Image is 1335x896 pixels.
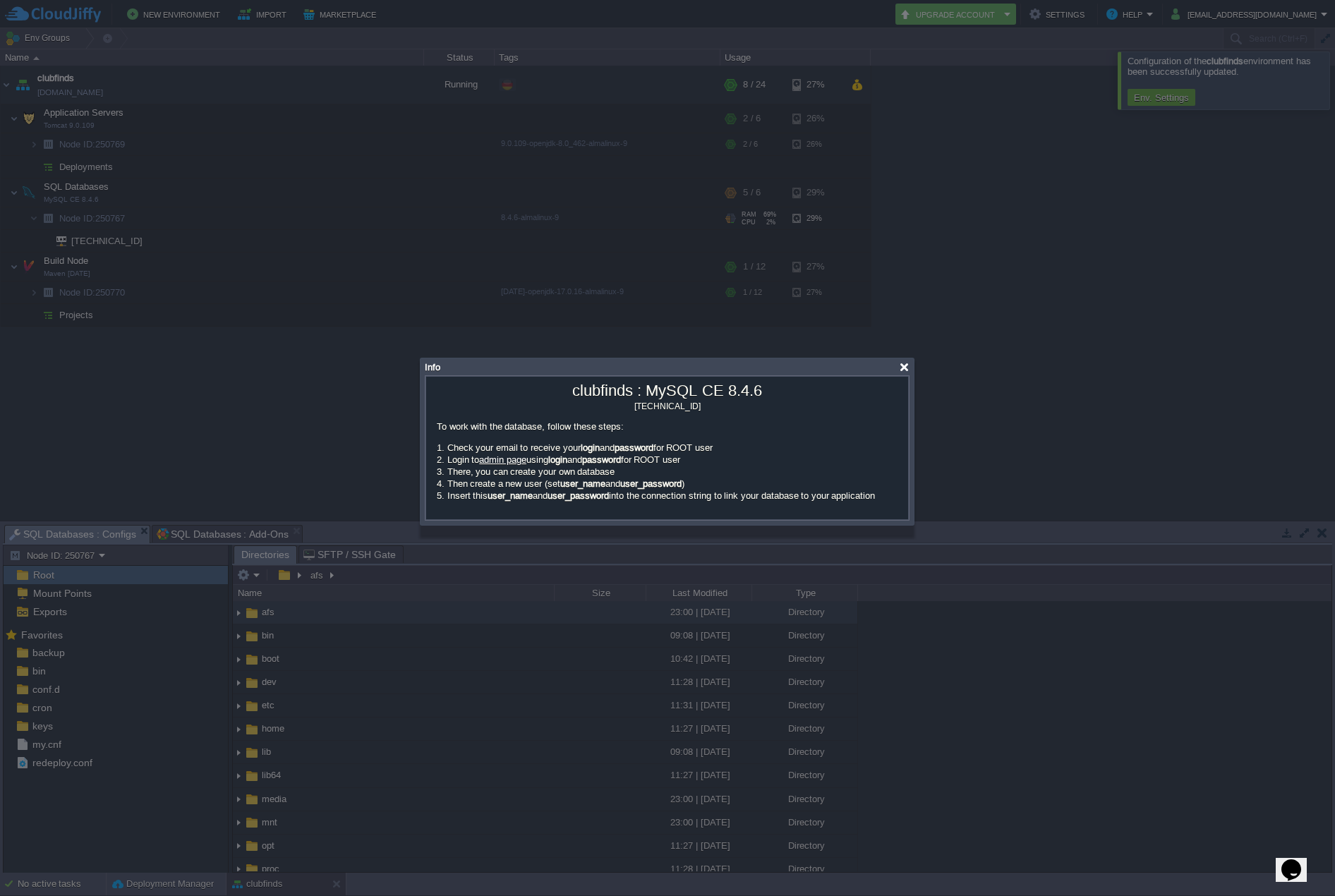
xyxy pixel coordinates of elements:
[582,454,621,465] b: password
[437,454,905,466] li: Login to using and for ROOT user
[430,411,905,442] p: To work with the database, follow these steps:
[430,400,905,411] div: [TECHNICAL_ID]
[479,454,526,465] a: admin page
[437,478,905,490] li: Then create a new user (set and )
[548,490,609,501] b: user_password
[581,442,600,453] b: login
[425,362,440,373] span: Info
[437,442,905,454] li: Check your email to receive your and for ROOT user
[437,490,905,502] li: Insert this and into the connection string to link your database to your application
[560,478,605,489] b: user_name
[548,454,567,465] b: login
[430,380,905,400] div: clubfinds : MySQL CE 8.4.6
[437,466,905,478] li: There, you can create your own database
[620,478,682,489] b: user_password
[615,442,653,453] b: password
[488,490,533,501] b: user_name
[1276,840,1321,882] iframe: chat widget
